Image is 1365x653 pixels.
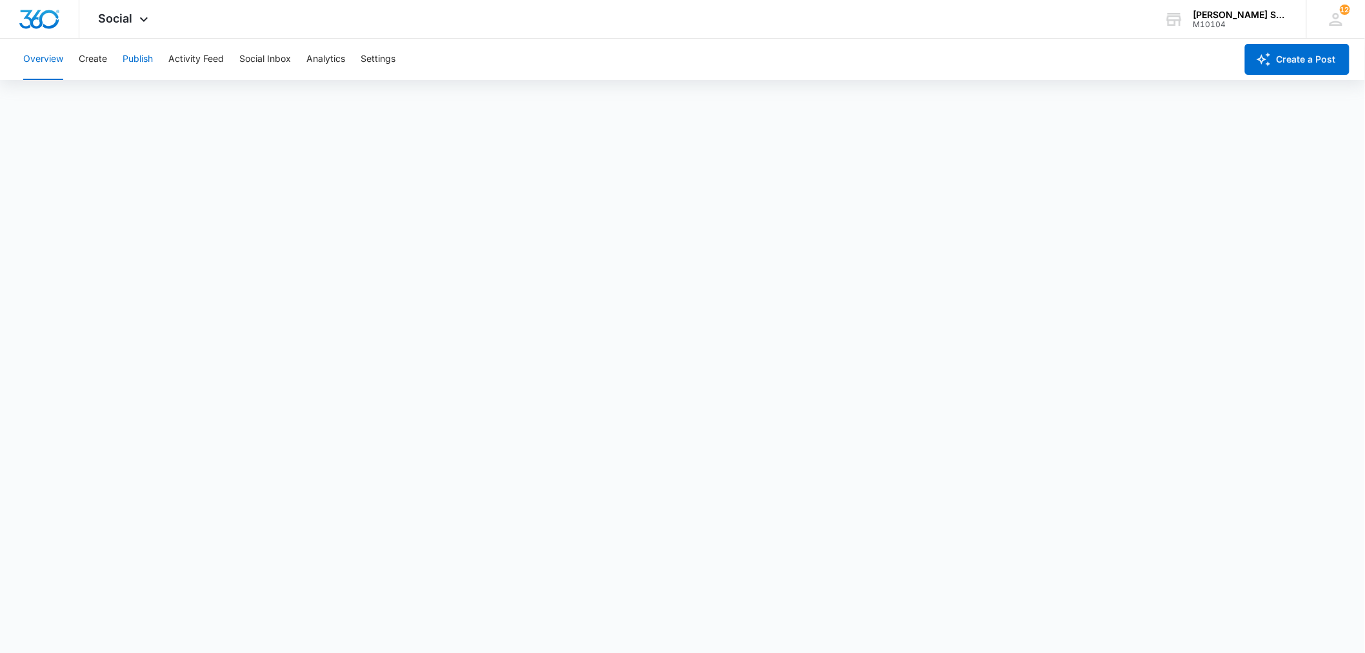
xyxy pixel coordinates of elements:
button: Publish [123,39,153,80]
button: Create a Post [1245,44,1350,75]
button: Social Inbox [239,39,291,80]
span: 124 [1340,5,1350,15]
button: Settings [361,39,395,80]
span: Social [99,12,133,25]
button: Create [79,39,107,80]
button: Activity Feed [168,39,224,80]
button: Analytics [306,39,345,80]
button: Overview [23,39,63,80]
div: account name [1193,10,1288,20]
div: notifications count [1340,5,1350,15]
div: account id [1193,20,1288,29]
